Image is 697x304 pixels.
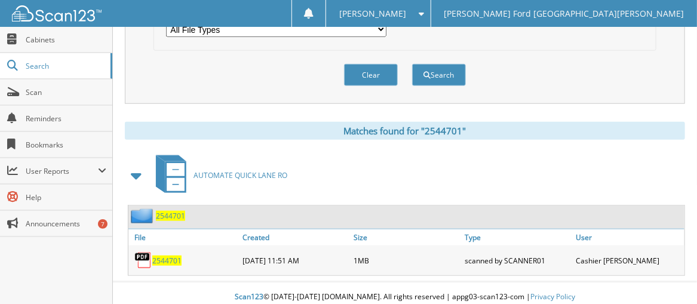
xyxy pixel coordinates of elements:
img: PDF.png [134,251,152,269]
div: [DATE] 11:51 AM [240,248,351,272]
span: Announcements [26,219,106,229]
div: Cashier [PERSON_NAME] [573,248,684,272]
a: 2544701 [152,256,182,266]
span: Cabinets [26,35,106,45]
span: Search [26,61,105,71]
span: [PERSON_NAME] Ford [GEOGRAPHIC_DATA][PERSON_NAME] [444,10,684,17]
a: User [573,229,684,245]
span: Scan [26,87,106,97]
div: Matches found for "2544701" [125,122,685,140]
a: Size [351,229,462,245]
a: 2544701 [156,211,185,221]
img: folder2.png [131,208,156,223]
a: Created [240,229,351,245]
a: AUTOMATE QUICK LANE RO [149,152,287,199]
a: Type [462,229,573,245]
span: Reminders [26,113,106,124]
button: Clear [344,64,398,86]
span: [PERSON_NAME] [339,10,406,17]
img: scan123-logo-white.svg [12,5,102,22]
div: scanned by SCANNER01 [462,248,573,272]
div: 7 [98,219,108,229]
a: File [128,229,240,245]
span: Scan123 [235,291,263,302]
span: User Reports [26,166,98,176]
span: Help [26,192,106,202]
span: AUTOMATE QUICK LANE RO [194,170,287,180]
div: 1MB [351,248,462,272]
span: Bookmarks [26,140,106,150]
button: Search [412,64,466,86]
a: Privacy Policy [530,291,575,302]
